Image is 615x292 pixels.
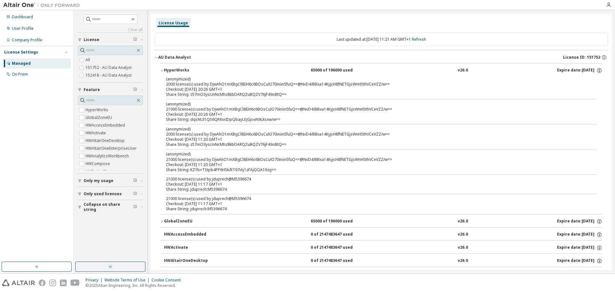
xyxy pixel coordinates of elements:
div: Expire date: [DATE] [557,68,602,73]
div: On Prem [12,72,28,77]
label: HWAccessEmbedded [86,121,126,129]
div: Checkout: [DATE] 11:20 GMT+1 [166,162,581,167]
div: Managed [12,61,31,66]
div: Cookie Consent [152,278,184,283]
span: Collapse on share string [84,202,133,212]
img: Altair One [3,2,83,8]
a: Clear all [78,27,143,32]
label: HWAltairOneDesktop [86,137,126,145]
div: v26.0 [458,232,468,238]
span: License ID: 151752 [563,55,600,60]
div: Checkout: [DATE] 20:26 GMT+1 [166,87,581,92]
div: HWActivate [164,245,222,251]
div: 21000 license(s) used by jduprech@M5396674 [166,177,581,182]
span: License [84,37,99,42]
span: Clear filter [133,178,137,183]
span: Only my usage [84,178,113,183]
div: HyperWorks [164,68,222,73]
img: linkedin.svg [60,279,67,286]
span: Clear filter [133,204,137,210]
div: Share String: z57mO3ysUnNcMhz8kbDARQZuBQZV76jF49oBtQ== [166,92,581,97]
span: Clear filter [133,87,137,92]
label: All [86,56,91,64]
div: Expire date: [DATE] [557,232,602,238]
button: HWActivate0 of 2147483647 usedv26.0Expire date:[DATE] [164,241,602,255]
label: HWCompose [86,160,111,168]
div: Share String: KZYb+TStpb4PP6H5k/ltT97iAj1zFAjQQA16zg== [166,167,581,172]
div: License Usage [159,21,188,26]
div: Checkout: [DATE] 11:20 GMT+1 [166,137,581,142]
button: HWAltairOneDesktop0 of 2147483647 usedv26.0Expire date:[DATE] [164,254,602,268]
div: Share String: z57mO3ysUnNcMhz8kbDARQZuBQZV76jF49oBtQ== [166,142,581,147]
div: 0 of 2147483647 used [311,232,368,238]
div: Checkout: [DATE] 11:17 GMT+1 [166,182,581,187]
div: HWAccessEmbedded [164,232,222,238]
div: 21000 license(s) used by DjwAhO1mXBgCl8EiH6c6BOsCulO70iniin5fuQ==@NvD4/BBxa14KyjcH8fNETGjsWnH5thV... [166,101,581,112]
img: facebook.svg [39,279,45,286]
button: HWAltairOneEnterpriseUser0 of 2147483647 usedv26.0Expire date:[DATE] [164,267,602,281]
div: 65000 of 196000 used [311,219,368,224]
a: Refresh [412,37,426,42]
div: Share String: jduprech:M5396674 [166,187,581,192]
div: 2000 license(s) used by DjwAhO1mXBgCl8EiH6c6BOsCulO70iniin5fuQ==@NvD4/BBxa14KyjcH8fNETGjsWnH5thVC... [166,76,581,87]
div: 0 of 2147483647 used [311,258,368,264]
div: User Profile [12,26,34,31]
div: Expire date: [DATE] [557,258,602,264]
label: HyperWorks [86,106,110,114]
span: Feature [84,87,100,92]
div: 0 of 2147483647 used [311,245,368,251]
p: (anonymized) [166,101,581,107]
div: AU Data Analyst [158,55,191,60]
div: HWAltairOneDesktop [164,258,222,264]
div: 21000 license(s) used by DjwAhO1mXBgCl8EiH6c6BOsCulO70iniin5fuQ==@NvD4/BBxa14KyjcH8fNETGjsWnH5thV... [166,151,581,162]
button: License [78,33,143,47]
button: Collapse on share string [78,200,143,214]
div: GlobalZoneEU [164,219,222,224]
label: GlobalZoneEU [86,114,113,121]
span: Only used licenses [84,191,122,196]
img: youtube.svg [70,279,80,286]
div: Share String: dqsNUl1QS6QR6oiIDpQbayLEJGjoxN9Lksxw/w== [166,117,581,122]
p: (anonymized) [166,151,581,157]
label: HWActivate [86,129,107,137]
div: Checkout: [DATE] 20:26 GMT+1 [166,112,581,117]
button: Only used licenses [78,187,143,201]
div: v26.0 [458,68,468,73]
div: Checkout: [DATE] 11:17 GMT+1 [166,201,581,206]
button: GlobalZoneEU65000 of 196000 usedv26.0Expire date:[DATE] [160,214,602,229]
img: altair_logo.svg [2,279,35,286]
div: License Settings [4,50,38,55]
span: Clear filter [133,191,137,196]
button: HyperWorks65000 of 196000 usedv26.0Expire date:[DATE] [160,63,602,78]
button: AU Data AnalystLicense ID: 151752 [154,50,608,64]
span: Clear filter [133,37,137,42]
button: Feature [78,83,143,97]
div: 65000 of 196000 used [311,68,368,73]
label: 151752 - AU Data Analyst [86,64,133,71]
div: v26.0 [458,219,468,224]
div: Share String: jduprech:M5396674 [166,206,581,212]
div: Expire date: [DATE] [557,245,602,251]
div: Company Profile [12,38,42,43]
label: HWEmbedBasic [86,168,116,175]
div: v26.0 [458,245,468,251]
p: (anonymized) [166,76,581,82]
p: © 2025 Altair Engineering, Inc. All Rights Reserved. [86,283,184,288]
button: Only my usage [78,174,143,188]
div: v26.0 [458,258,468,264]
div: 21000 license(s) used by jduprech@M5396674 [166,196,581,201]
img: instagram.svg [49,279,56,286]
label: HWAnalyticsWorkbench [86,152,130,160]
div: Last updated at: [DATE] 11:21 AM GMT+1 [154,33,608,46]
div: Website Terms of Use [104,278,152,283]
label: 152418 - AU Data Analyst [86,71,133,79]
label: HWAltairOneEnterpriseUser [86,145,138,152]
p: (anonymized) [166,126,581,132]
div: Privacy [86,278,104,283]
div: Expire date: [DATE] [557,219,602,224]
button: HWAccessEmbedded0 of 2147483647 usedv26.0Expire date:[DATE] [164,228,602,242]
div: Dashboard [12,14,33,20]
div: 2000 license(s) used by DjwAhO1mXBgCl8EiH6c6BOsCulO70iniin5fuQ==@NvD4/BBxa14KyjcH8fNETGjsWnH5thVC... [166,126,581,137]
